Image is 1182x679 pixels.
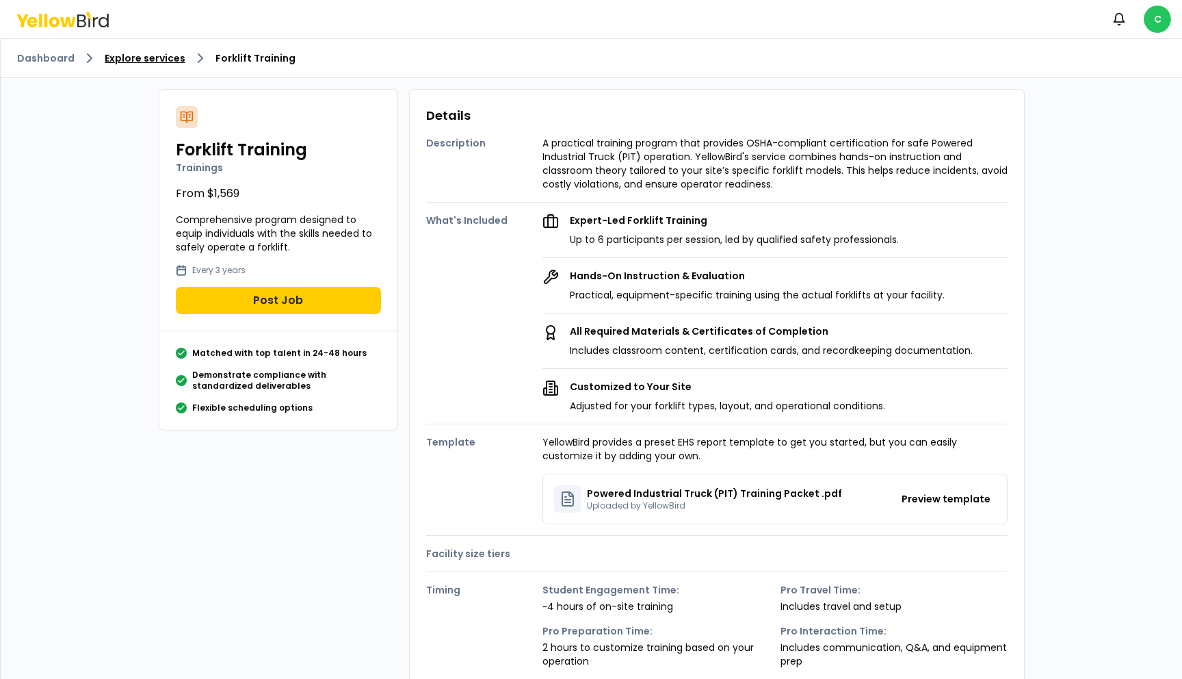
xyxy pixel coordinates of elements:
[896,488,996,510] button: Preview template
[570,288,945,302] p: Practical, equipment-specific training using the actual forklifts at your facility.
[780,624,1008,638] strong: Pro Interaction Time:
[780,641,1008,668] p: Includes communication, Q&A, and equipment prep
[176,161,381,175] p: Trainings
[426,136,542,150] h4: Description
[1144,5,1171,33] span: C
[192,265,246,276] p: Every 3 years
[542,600,770,613] p: ~4 hours of on-site training
[17,50,1166,66] nav: breadcrumb
[587,500,842,511] p: Uploaded by YellowBird
[426,106,1008,125] h3: Details
[542,435,1008,463] p: YellowBird provides a preset EHS report template to get you started, but you can easily customize...
[570,233,899,246] p: Up to 6 participants per session, led by qualified safety professionals.
[587,487,842,500] p: Powered Industrial Truck (PIT) Training Packet .pdf
[176,139,381,161] h2: Forklift Training
[426,214,542,227] h4: What's Included
[215,51,295,65] span: Forklift Training
[192,402,313,413] p: Flexible scheduling options
[426,435,542,449] h4: Template
[780,583,1008,597] strong: Pro Travel Time:
[542,583,770,597] strong: Student Engagement Time:
[780,600,1008,613] p: Includes travel and setup
[426,583,542,597] h4: Timing
[17,51,75,65] a: Dashboard
[176,213,381,254] p: Comprehensive program designed to equip individuals with the skills needed to safely operate a fo...
[570,344,973,357] p: Includes classroom content, certification cards, and recordkeeping documentation.
[426,547,542,561] h4: Facility size tiers
[570,214,899,227] p: Expert-Led Forklift Training
[570,324,973,338] p: All Required Materials & Certificates of Completion
[542,136,1008,191] p: A practical training program that provides OSHA-compliant certification for safe Powered Industri...
[542,641,770,668] p: 2 hours to customize training based on your operation
[105,51,185,65] a: Explore services
[570,269,945,283] p: Hands-On Instruction & Evaluation
[192,370,381,392] p: Demonstrate compliance with standardized deliverables
[176,185,381,202] p: From $1,569
[570,380,885,394] p: Customized to Your Site
[570,399,885,413] p: Adjusted for your forklift types, layout, and operational conditions.
[176,287,381,314] button: Post Job
[542,624,770,638] strong: Pro Preparation Time:
[192,348,367,359] p: Matched with top talent in 24-48 hours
